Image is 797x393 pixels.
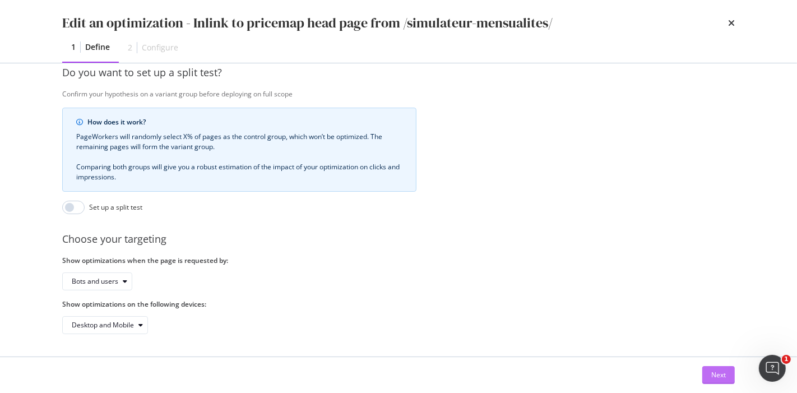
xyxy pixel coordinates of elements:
[62,66,790,80] div: Do you want to set up a split test?
[62,232,790,247] div: Choose your targeting
[72,278,118,285] div: Bots and users
[782,355,791,364] span: 1
[87,117,402,127] div: How does it work?
[62,316,148,334] button: Desktop and Mobile
[71,41,76,53] div: 1
[85,41,110,53] div: Define
[711,370,726,380] div: Next
[128,42,132,53] div: 2
[62,108,416,192] div: info banner
[62,89,790,99] div: Confirm your hypothesis on a variant group before deploying on full scope
[72,322,134,329] div: Desktop and Mobile
[76,132,402,182] div: PageWorkers will randomly select X% of pages as the control group, which won’t be optimized. The ...
[62,13,553,33] div: Edit an optimization - Inlink to pricemap head page from /simulateur-mensualites/
[62,256,416,265] label: Show optimizations when the page is requested by:
[142,42,178,53] div: Configure
[89,202,142,212] div: Set up a split test
[759,355,786,382] iframe: Intercom live chat
[702,366,735,384] button: Next
[728,13,735,33] div: times
[62,299,416,309] label: Show optimizations on the following devices:
[62,272,132,290] button: Bots and users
